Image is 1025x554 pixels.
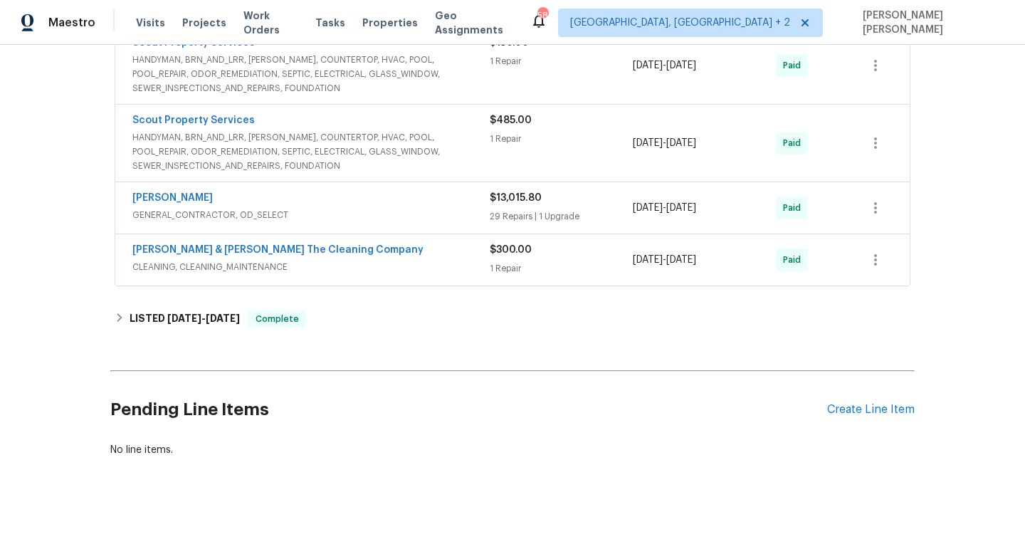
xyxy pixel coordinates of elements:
[490,132,633,146] div: 1 Repair
[206,313,240,323] span: [DATE]
[827,403,915,417] div: Create Line Item
[666,203,696,213] span: [DATE]
[48,16,95,30] span: Maestro
[435,9,513,37] span: Geo Assignments
[490,54,633,68] div: 1 Repair
[633,61,663,70] span: [DATE]
[633,138,663,148] span: [DATE]
[490,209,633,224] div: 29 Repairs | 1 Upgrade
[783,201,806,215] span: Paid
[132,193,213,203] a: [PERSON_NAME]
[633,58,696,73] span: -
[250,312,305,326] span: Complete
[490,193,542,203] span: $13,015.80
[666,255,696,265] span: [DATE]
[633,253,696,267] span: -
[110,302,915,336] div: LISTED [DATE]-[DATE]Complete
[490,245,532,255] span: $300.00
[633,136,696,150] span: -
[132,208,490,222] span: GENERAL_CONTRACTOR, OD_SELECT
[130,310,240,328] h6: LISTED
[783,136,806,150] span: Paid
[167,313,240,323] span: -
[633,201,696,215] span: -
[110,443,915,457] div: No line items.
[243,9,298,37] span: Work Orders
[132,245,424,255] a: [PERSON_NAME] & [PERSON_NAME] The Cleaning Company
[537,9,547,23] div: 58
[666,138,696,148] span: [DATE]
[570,16,790,30] span: [GEOGRAPHIC_DATA], [GEOGRAPHIC_DATA] + 2
[110,377,827,443] h2: Pending Line Items
[132,53,490,95] span: HANDYMAN, BRN_AND_LRR, [PERSON_NAME], COUNTERTOP, HVAC, POOL, POOL_REPAIR, ODOR_REMEDIATION, SEPT...
[132,130,490,173] span: HANDYMAN, BRN_AND_LRR, [PERSON_NAME], COUNTERTOP, HVAC, POOL, POOL_REPAIR, ODOR_REMEDIATION, SEPT...
[857,9,1004,37] span: [PERSON_NAME] [PERSON_NAME]
[490,115,532,125] span: $485.00
[490,261,633,276] div: 1 Repair
[132,115,255,125] a: Scout Property Services
[362,16,418,30] span: Properties
[783,58,806,73] span: Paid
[136,16,165,30] span: Visits
[633,255,663,265] span: [DATE]
[783,253,806,267] span: Paid
[182,16,226,30] span: Projects
[633,203,663,213] span: [DATE]
[315,18,345,28] span: Tasks
[666,61,696,70] span: [DATE]
[132,260,490,274] span: CLEANING, CLEANING_MAINTENANCE
[167,313,201,323] span: [DATE]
